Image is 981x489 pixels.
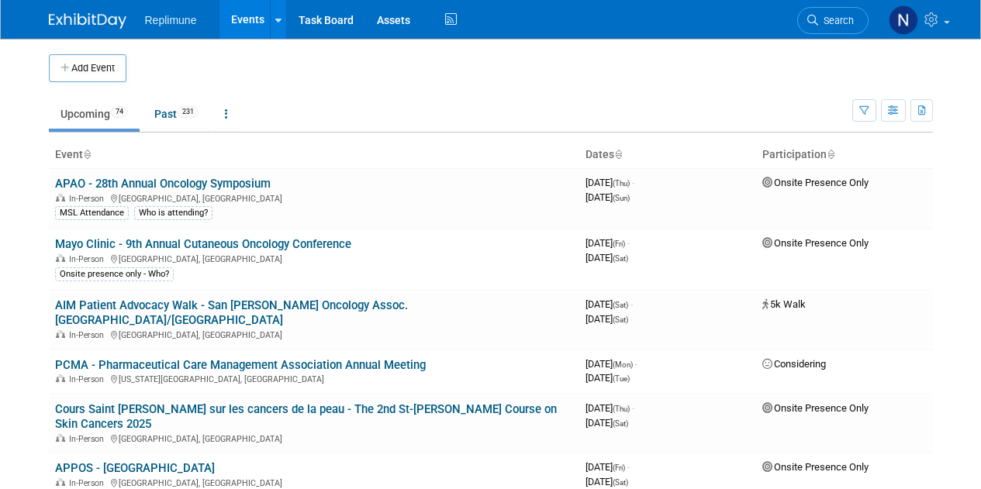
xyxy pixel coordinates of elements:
div: [US_STATE][GEOGRAPHIC_DATA], [GEOGRAPHIC_DATA] [55,372,573,384]
a: Search [797,7,869,34]
th: Participation [756,142,933,168]
span: Onsite Presence Only [762,237,869,249]
span: Search [818,15,854,26]
span: [DATE] [585,417,628,429]
div: [GEOGRAPHIC_DATA], [GEOGRAPHIC_DATA] [55,432,573,444]
span: In-Person [69,194,109,204]
a: Sort by Participation Type [827,148,834,160]
span: (Sat) [613,315,628,324]
div: Onsite presence only - Who? [55,267,174,281]
img: In-Person Event [56,330,65,338]
span: [DATE] [585,402,634,414]
a: Upcoming74 [49,99,140,129]
span: [DATE] [585,461,630,473]
img: In-Person Event [56,194,65,201]
a: AIM Patient Advocacy Walk - San [PERSON_NAME] Oncology Assoc. [GEOGRAPHIC_DATA]/[GEOGRAPHIC_DATA] [55,298,408,327]
span: Onsite Presence Only [762,177,869,188]
div: Who is attending? [134,206,212,220]
div: MSL Attendance [55,206,129,220]
img: In-Person Event [56,434,65,442]
span: In-Person [69,330,109,340]
span: [DATE] [585,313,628,325]
span: (Thu) [613,179,630,188]
span: (Sat) [613,419,628,428]
span: [DATE] [585,177,634,188]
span: (Sat) [613,478,628,487]
span: 5k Walk [762,298,806,310]
span: - [627,461,630,473]
img: Nicole Schaeffner [889,5,918,35]
span: (Fri) [613,463,625,472]
span: Onsite Presence Only [762,402,869,414]
span: 231 [178,106,199,118]
th: Dates [579,142,756,168]
span: [DATE] [585,252,628,263]
span: - [632,402,634,414]
span: - [632,177,634,188]
span: Considering [762,358,826,370]
button: Add Event [49,54,126,82]
span: (Sun) [613,194,630,202]
span: In-Person [69,254,109,264]
span: [DATE] [585,476,628,487]
img: In-Person Event [56,478,65,486]
img: In-Person Event [56,254,65,262]
a: Mayo Clinic - 9th Annual Cutaneous Oncology Conference [55,237,351,251]
a: Sort by Start Date [614,148,622,160]
a: Cours Saint [PERSON_NAME] sur les cancers de la peau - The 2nd St-[PERSON_NAME] Course on Skin Ca... [55,402,557,431]
span: (Fri) [613,239,625,248]
a: Past231 [143,99,210,129]
span: Onsite Presence Only [762,461,869,473]
img: ExhibitDay [49,13,126,29]
span: (Thu) [613,405,630,413]
span: In-Person [69,478,109,488]
div: [GEOGRAPHIC_DATA], [GEOGRAPHIC_DATA] [55,476,573,488]
div: [GEOGRAPHIC_DATA], [GEOGRAPHIC_DATA] [55,252,573,264]
span: [DATE] [585,372,630,384]
span: [DATE] [585,358,637,370]
span: In-Person [69,374,109,384]
span: [DATE] [585,298,633,310]
span: [DATE] [585,191,630,203]
span: (Mon) [613,360,633,369]
a: PCMA - Pharmaceutical Care Management Association Annual Meeting [55,358,426,372]
a: APPOS - [GEOGRAPHIC_DATA] [55,461,215,475]
span: Replimune [145,14,197,26]
span: (Sat) [613,254,628,263]
span: [DATE] [585,237,630,249]
span: - [627,237,630,249]
span: - [630,298,633,310]
span: (Tue) [613,374,630,383]
th: Event [49,142,579,168]
a: Sort by Event Name [83,148,91,160]
span: (Sat) [613,301,628,309]
span: 74 [111,106,128,118]
img: In-Person Event [56,374,65,382]
a: APAO - 28th Annual Oncology Symposium [55,177,271,191]
span: In-Person [69,434,109,444]
div: [GEOGRAPHIC_DATA], [GEOGRAPHIC_DATA] [55,328,573,340]
span: - [635,358,637,370]
div: [GEOGRAPHIC_DATA], [GEOGRAPHIC_DATA] [55,191,573,204]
